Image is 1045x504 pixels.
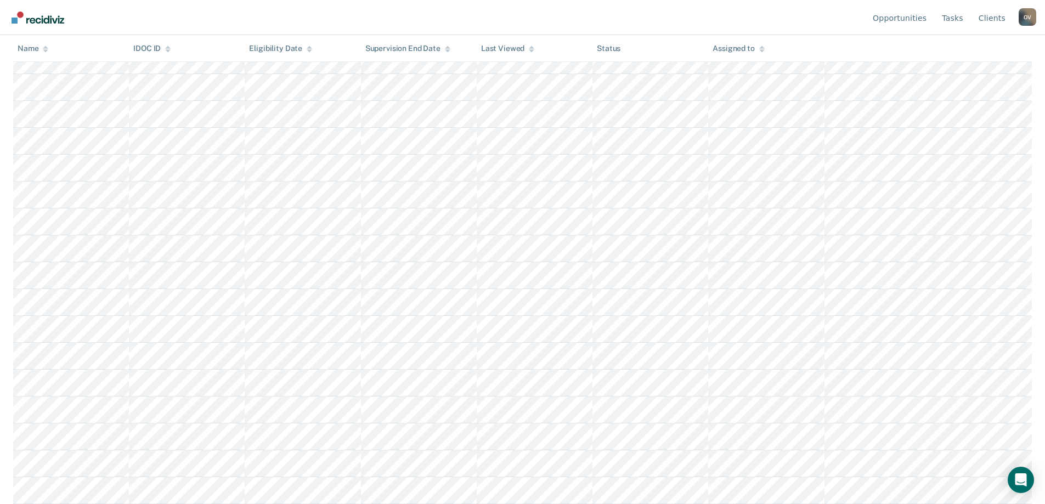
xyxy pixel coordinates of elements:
[1019,8,1036,26] button: Profile dropdown button
[249,44,312,53] div: Eligibility Date
[1019,8,1036,26] div: O V
[133,44,171,53] div: IDOC ID
[12,12,64,24] img: Recidiviz
[365,44,450,53] div: Supervision End Date
[481,44,534,53] div: Last Viewed
[18,44,48,53] div: Name
[1008,467,1034,493] div: Open Intercom Messenger
[597,44,620,53] div: Status
[713,44,764,53] div: Assigned to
